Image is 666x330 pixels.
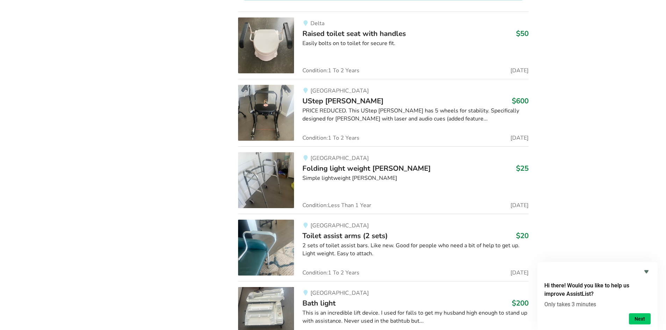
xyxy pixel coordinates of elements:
[302,39,529,47] div: Easily bolts on to toilet for secure fit.
[544,301,651,308] p: Only takes 3 minutes
[510,68,529,73] span: [DATE]
[516,164,529,173] h3: $25
[238,17,294,73] img: bathroom safety-raised toilet seat with handles
[238,152,294,208] img: mobility-folding light weight walker
[302,135,359,141] span: Condition: 1 To 2 Years
[510,270,529,276] span: [DATE]
[302,107,529,123] div: PRICE REDUCED. This UStep [PERSON_NAME] has 5 wheels for stability. Specifically designed for [PE...
[302,174,529,182] div: Simple lightweight [PERSON_NAME]
[238,220,294,276] img: bathroom safety-toilet assist arms (2 sets)
[238,146,529,214] a: mobility-folding light weight walker [GEOGRAPHIC_DATA]Folding light weight [PERSON_NAME]$25Simple...
[310,154,369,162] span: [GEOGRAPHIC_DATA]
[516,231,529,240] h3: $20
[302,96,384,106] span: UStep [PERSON_NAME]
[310,222,369,229] span: [GEOGRAPHIC_DATA]
[302,298,336,308] span: Bath light
[302,231,388,241] span: Toilet assist arms (2 sets)
[544,281,651,298] h2: Hi there! Would you like to help us improve AssistList?
[238,85,294,141] img: mobility-ustep walker
[516,29,529,38] h3: $50
[512,96,529,105] h3: $600
[510,203,529,208] span: [DATE]
[512,299,529,308] h3: $200
[629,313,651,324] button: Next question
[302,242,529,258] div: 2 sets of toilet assist bars. Like new. Good for people who need a bit of help to get up. Light w...
[238,12,529,79] a: bathroom safety-raised toilet seat with handlesDeltaRaised toilet seat with handles$50Easily bolt...
[310,20,324,27] span: Delta
[238,79,529,146] a: mobility-ustep walker[GEOGRAPHIC_DATA]UStep [PERSON_NAME]$600PRICE REDUCED. This UStep [PERSON_NA...
[544,267,651,324] div: Hi there! Would you like to help us improve AssistList?
[302,309,529,325] div: This is an incredible lift device. I used for falls to get my husband high enough to stand up wit...
[302,163,431,173] span: Folding light weight [PERSON_NAME]
[310,289,369,297] span: [GEOGRAPHIC_DATA]
[302,68,359,73] span: Condition: 1 To 2 Years
[302,203,371,208] span: Condition: Less Than 1 Year
[302,29,406,38] span: Raised toilet seat with handles
[510,135,529,141] span: [DATE]
[238,214,529,281] a: bathroom safety-toilet assist arms (2 sets)[GEOGRAPHIC_DATA]Toilet assist arms (2 sets)$202 sets ...
[642,267,651,276] button: Hide survey
[310,87,369,95] span: [GEOGRAPHIC_DATA]
[302,270,359,276] span: Condition: 1 To 2 Years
